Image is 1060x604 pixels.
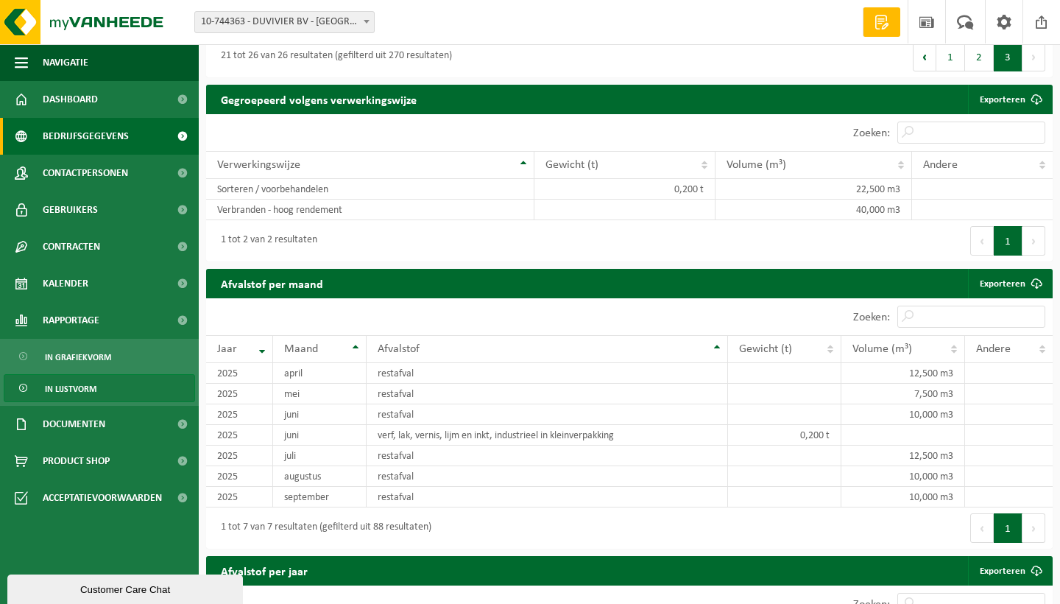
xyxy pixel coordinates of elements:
[206,269,338,298] h2: Afvalstof per maand
[367,446,728,466] td: restafval
[206,404,273,425] td: 2025
[936,42,965,71] button: 1
[273,487,366,508] td: september
[545,159,598,171] span: Gewicht (t)
[853,312,890,323] label: Zoeken:
[968,269,1051,298] a: Exporteren
[841,363,964,384] td: 12,500 m3
[994,513,1022,543] button: 1
[367,363,728,384] td: restafval
[195,12,374,32] span: 10-744363 - DUVIVIER BV - BRUGGE
[206,200,534,220] td: Verbranden - hoog rendement
[367,384,728,404] td: restafval
[217,343,237,355] span: Jaar
[45,343,111,371] span: In grafiekvorm
[43,265,88,302] span: Kalender
[43,480,162,516] span: Acceptatievoorwaarden
[367,487,728,508] td: restafval
[913,42,936,71] button: Previous
[43,44,88,81] span: Navigatie
[965,42,994,71] button: 2
[970,226,994,256] button: Previous
[206,425,273,446] td: 2025
[213,515,431,541] div: 1 tot 7 van 7 resultaten (gefilterd uit 88 resultaten)
[206,466,273,487] td: 2025
[43,443,110,480] span: Product Shop
[206,85,431,113] h2: Gegroepeerd volgens verwerkingswijze
[534,179,716,200] td: 0,200 t
[43,192,98,228] span: Gebruikers
[841,487,964,508] td: 10,000 m3
[728,425,841,446] td: 0,200 t
[213,43,452,70] div: 21 tot 26 van 26 resultaten (gefilterd uit 270 resultaten)
[43,406,105,443] span: Documenten
[43,81,98,118] span: Dashboard
[206,446,273,466] td: 2025
[43,155,128,192] span: Contactpersonen
[194,11,375,33] span: 10-744363 - DUVIVIER BV - BRUGGE
[273,404,366,425] td: juni
[970,513,994,543] button: Previous
[273,384,366,404] td: mei
[273,446,366,466] td: juli
[4,374,195,402] a: In lijstvorm
[367,404,728,425] td: restafval
[994,226,1022,256] button: 1
[206,179,534,200] td: Sorteren / voorbehandelen
[43,228,100,265] span: Contracten
[367,425,728,446] td: verf, lak, vernis, lijm en inkt, industrieel in kleinverpakking
[273,425,366,446] td: juni
[994,42,1022,71] button: 3
[206,363,273,384] td: 2025
[206,556,322,585] h2: Afvalstof per jaar
[853,127,890,139] label: Zoeken:
[852,343,912,355] span: Volume (m³)
[976,343,1011,355] span: Andere
[378,343,420,355] span: Afvalstof
[4,343,195,371] a: In grafiekvorm
[43,118,129,155] span: Bedrijfsgegevens
[43,302,99,339] span: Rapportage
[206,487,273,508] td: 2025
[206,384,273,404] td: 2025
[45,375,96,403] span: In lijstvorm
[1022,42,1045,71] button: Next
[841,446,964,466] td: 12,500 m3
[841,404,964,425] td: 10,000 m3
[1022,513,1045,543] button: Next
[715,200,912,220] td: 40,000 m3
[715,179,912,200] td: 22,500 m3
[273,466,366,487] td: augustus
[217,159,300,171] span: Verwerkingswijze
[284,343,318,355] span: Maand
[841,466,964,487] td: 10,000 m3
[273,363,366,384] td: april
[968,85,1051,114] a: Exporteren
[923,159,958,171] span: Andere
[841,384,964,404] td: 7,500 m3
[739,343,792,355] span: Gewicht (t)
[968,556,1051,586] a: Exporteren
[1022,226,1045,256] button: Next
[727,159,786,171] span: Volume (m³)
[213,228,317,254] div: 1 tot 2 van 2 resultaten
[7,572,246,604] iframe: chat widget
[367,466,728,487] td: restafval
